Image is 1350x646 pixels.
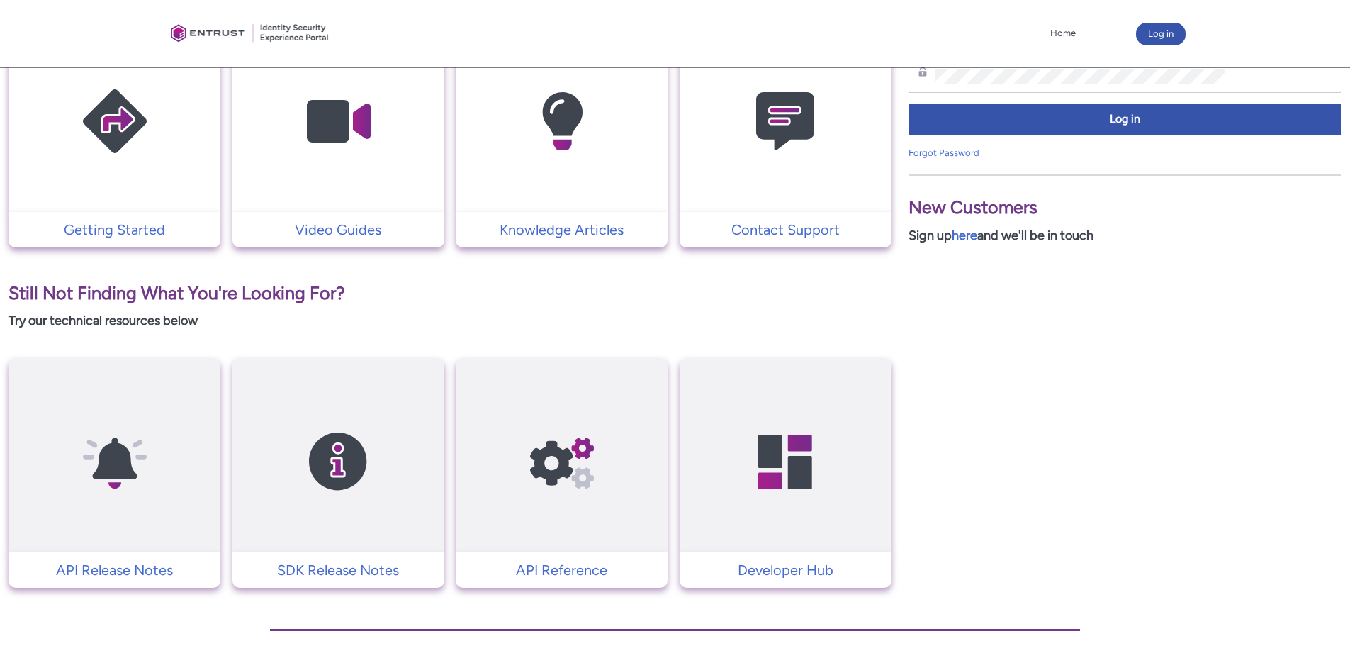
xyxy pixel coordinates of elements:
[687,559,884,581] p: Developer Hub
[909,147,979,158] a: Forgot Password
[271,45,405,198] img: Video Guides
[918,111,1332,128] span: Log in
[687,219,884,240] p: Contact Support
[495,386,629,538] img: API Reference
[463,559,660,581] p: API Reference
[952,228,977,243] a: here
[495,45,629,198] img: Knowledge Articles
[1047,23,1079,44] a: Home
[680,559,891,581] a: Developer Hub
[1136,23,1186,45] button: Log in
[718,386,853,538] img: Developer Hub
[9,219,220,240] a: Getting Started
[271,386,405,538] img: SDK Release Notes
[909,226,1341,245] p: Sign up and we'll be in touch
[232,559,444,581] a: SDK Release Notes
[909,194,1341,221] p: New Customers
[9,280,891,307] p: Still Not Finding What You're Looking For?
[909,104,1341,135] button: Log in
[47,45,182,198] img: Getting Started
[16,219,213,240] p: Getting Started
[456,219,668,240] a: Knowledge Articles
[9,559,220,581] a: API Release Notes
[232,219,444,240] a: Video Guides
[1098,318,1350,646] iframe: Qualified Messenger
[47,386,182,538] img: API Release Notes
[9,311,891,330] p: Try our technical resources below
[456,559,668,581] a: API Reference
[240,219,437,240] p: Video Guides
[240,559,437,581] p: SDK Release Notes
[463,219,660,240] p: Knowledge Articles
[680,219,891,240] a: Contact Support
[16,559,213,581] p: API Release Notes
[718,45,853,198] img: Contact Support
